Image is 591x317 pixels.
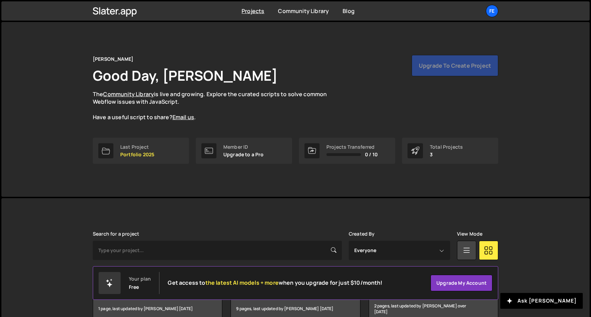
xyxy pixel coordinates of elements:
[500,293,583,309] button: Ask [PERSON_NAME]
[93,241,342,260] input: Type your project...
[430,152,463,157] p: 3
[326,144,378,150] div: Projects Transferred
[129,284,139,290] div: Free
[103,90,154,98] a: Community Library
[486,5,498,17] a: Fe
[93,138,189,164] a: Last Project Portfolio 2025
[223,144,264,150] div: Member ID
[223,152,264,157] p: Upgrade to a Pro
[120,144,154,150] div: Last Project
[278,7,329,15] a: Community Library
[431,275,492,291] a: Upgrade my account
[129,276,151,282] div: Your plan
[93,55,133,63] div: [PERSON_NAME]
[343,7,355,15] a: Blog
[168,280,382,286] h2: Get access to when you upgrade for just $10/month!
[93,66,278,85] h1: Good Day, [PERSON_NAME]
[93,90,340,121] p: The is live and growing. Explore the curated scripts to solve common Webflow issues with JavaScri...
[365,152,378,157] span: 0 / 10
[242,7,264,15] a: Projects
[457,231,482,237] label: View Mode
[349,231,375,237] label: Created By
[172,113,194,121] a: Email us
[93,231,139,237] label: Search for a project
[205,279,279,286] span: the latest AI models + more
[430,144,463,150] div: Total Projects
[120,152,154,157] p: Portfolio 2025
